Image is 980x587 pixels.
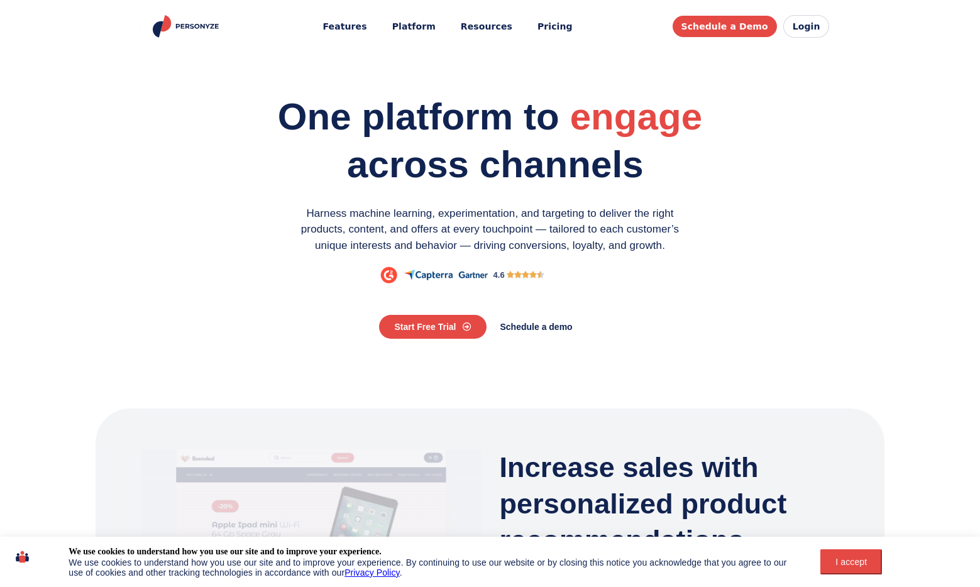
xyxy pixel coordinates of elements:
[344,568,400,578] a: Privacy Policy
[151,15,223,38] img: Personyze
[16,546,29,568] img: icon
[783,15,830,38] a: Login
[507,269,545,280] div: 4.5/5
[493,269,505,282] div: 4.6
[138,6,842,47] header: Personyze site header
[314,15,375,38] button: Features
[507,269,514,280] i: 
[820,549,882,574] button: I accept
[347,143,644,185] span: across channels
[828,557,874,567] div: I accept
[383,15,444,38] a: Platform
[500,322,573,331] span: Schedule a demo
[537,269,544,280] i: 
[673,16,777,37] a: Schedule a Demo
[514,269,522,280] i: 
[379,315,486,339] a: Start Free Trial
[69,557,791,578] div: We use cookies to understand how you use our site and to improve your experience. By continuing t...
[522,269,529,280] i: 
[529,269,537,280] i: 
[500,449,839,559] h3: Increase sales with personalized product recommendations
[69,546,381,557] div: We use cookies to understand how you use our site and to improve your experience.
[394,322,456,331] span: Start Free Trial
[286,206,695,254] p: Harness machine learning, experimentation, and targeting to deliver the right products, content, ...
[314,15,581,38] nav: Main menu
[452,15,521,38] button: Resources
[151,15,223,38] a: Personyze home
[278,96,559,138] span: One platform to
[529,15,581,38] a: Pricing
